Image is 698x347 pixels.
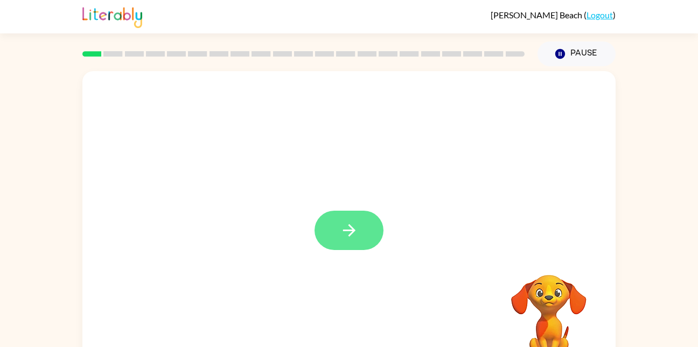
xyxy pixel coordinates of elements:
[587,10,613,20] a: Logout
[491,10,616,20] div: ( )
[491,10,584,20] span: [PERSON_NAME] Beach
[82,4,142,28] img: Literably
[538,41,616,66] button: Pause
